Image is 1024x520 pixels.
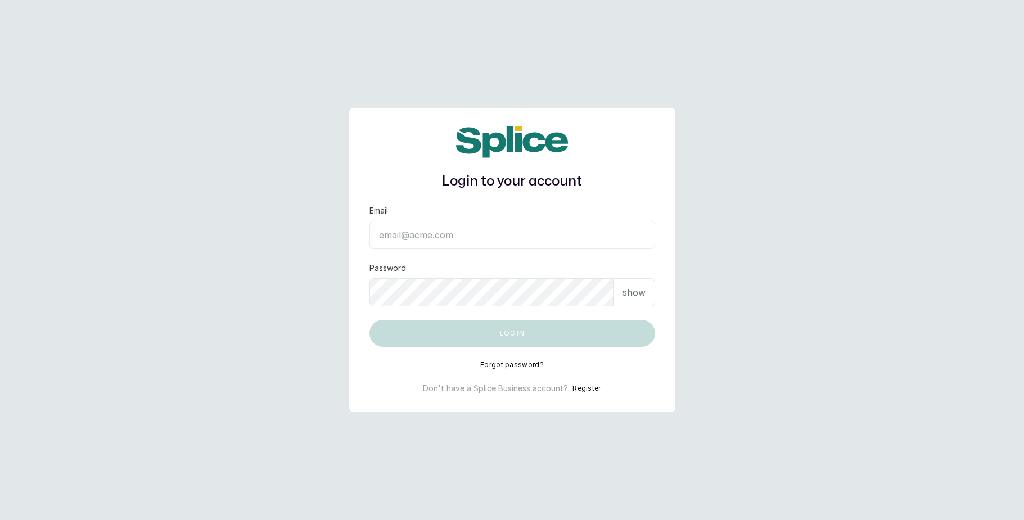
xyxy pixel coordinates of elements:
[480,360,544,369] button: Forgot password?
[369,221,655,249] input: email@acme.com
[622,286,646,299] p: show
[572,383,601,394] button: Register
[369,263,406,274] label: Password
[423,383,568,394] p: Don't have a Splice Business account?
[369,171,655,192] h1: Login to your account
[369,320,655,347] button: Log in
[369,205,388,216] label: Email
